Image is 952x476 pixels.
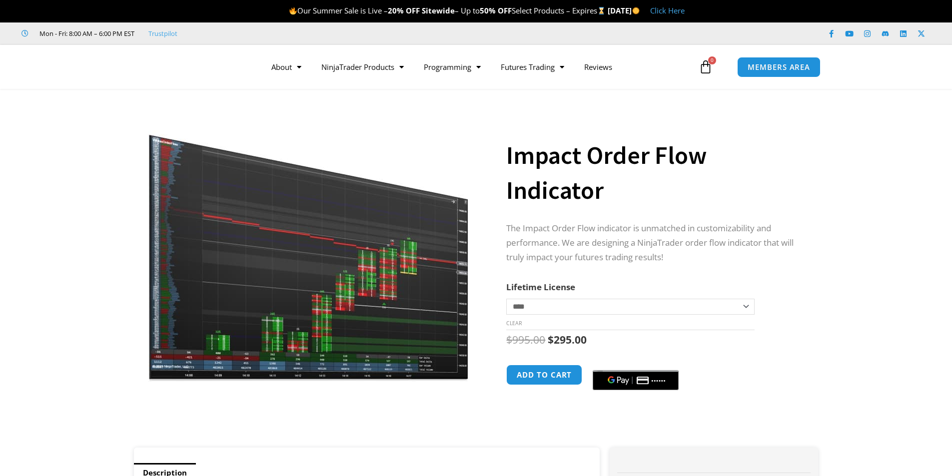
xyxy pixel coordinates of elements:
[708,56,716,64] span: 0
[591,363,681,364] iframe: Secure payment input frame
[118,49,225,85] img: LogoAI | Affordable Indicators – NinjaTrader
[37,27,134,39] span: Mon - Fri: 8:00 AM – 6:00 PM EST
[289,7,297,14] img: 🔥
[506,365,582,385] button: Add to cart
[548,333,587,347] bdi: 295.00
[311,55,414,78] a: NinjaTrader Products
[652,377,667,384] text: ••••••
[414,55,491,78] a: Programming
[593,370,679,390] button: Buy with GPay
[574,55,622,78] a: Reviews
[506,320,522,327] a: Clear options
[548,333,554,347] span: $
[491,55,574,78] a: Futures Trading
[261,55,696,78] nav: Menu
[737,57,821,77] a: MEMBERS AREA
[289,5,608,15] span: Our Summer Sale is Live – – Up to Select Products – Expires
[506,281,575,293] label: Lifetime License
[422,5,455,15] strong: Sitewide
[608,5,640,15] strong: [DATE]
[261,55,311,78] a: About
[506,333,512,347] span: $
[598,7,605,14] img: ⌛
[148,27,177,39] a: Trustpilot
[506,138,798,208] h1: Impact Order Flow Indicator
[506,221,798,265] p: The Impact Order Flow indicator is unmatched in customizability and performance. We are designing...
[388,5,420,15] strong: 20% OFF
[480,5,512,15] strong: 50% OFF
[650,5,685,15] a: Click Here
[506,333,545,347] bdi: 995.00
[684,52,728,81] a: 0
[632,7,640,14] img: 🌞
[148,106,469,383] img: OrderFlow 2
[748,63,810,71] span: MEMBERS AREA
